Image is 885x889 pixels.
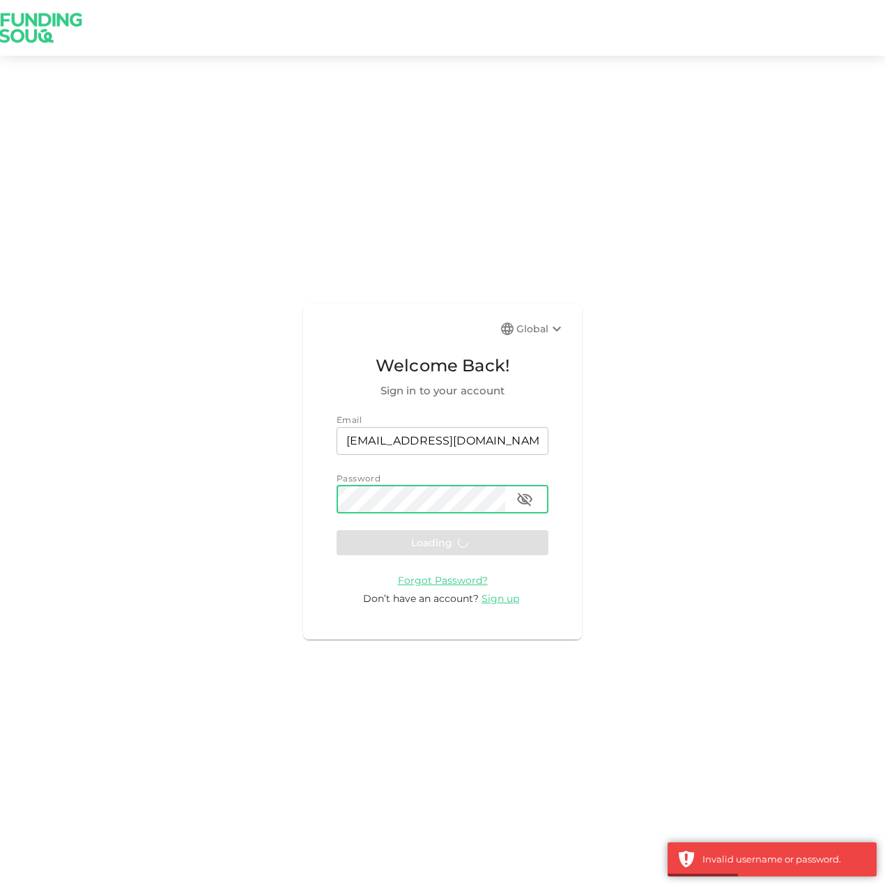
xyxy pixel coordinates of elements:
[337,415,362,425] span: Email
[337,353,548,379] span: Welcome Back!
[398,574,488,587] span: Forgot Password?
[337,382,548,399] span: Sign in to your account
[363,592,479,605] span: Don’t have an account?
[337,427,548,455] input: email
[337,486,505,513] input: password
[398,573,488,587] a: Forgot Password?
[482,592,519,605] span: Sign up
[516,320,565,337] div: Global
[337,473,380,484] span: Password
[702,853,866,867] div: Invalid username or password.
